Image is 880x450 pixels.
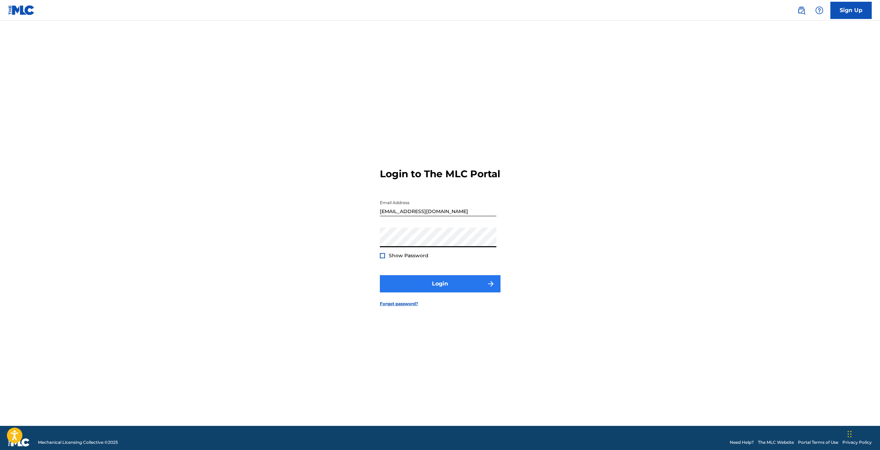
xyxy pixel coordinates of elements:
a: Portal Terms of Use [798,439,838,446]
button: Login [380,275,500,292]
img: MLC Logo [8,5,35,15]
a: Sign Up [830,2,872,19]
a: The MLC Website [758,439,794,446]
iframe: Chat Widget [846,417,880,450]
img: search [797,6,806,14]
img: f7272a7cc735f4ea7f67.svg [487,280,495,288]
img: help [815,6,823,14]
div: Drag [848,424,852,444]
a: Public Search [795,3,808,17]
a: Privacy Policy [842,439,872,446]
div: Help [812,3,826,17]
span: Show Password [389,252,428,259]
h3: Login to The MLC Portal [380,168,500,180]
a: Need Help? [730,439,754,446]
span: Mechanical Licensing Collective © 2025 [38,439,118,446]
img: logo [8,438,30,447]
a: Forgot password? [380,301,418,307]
